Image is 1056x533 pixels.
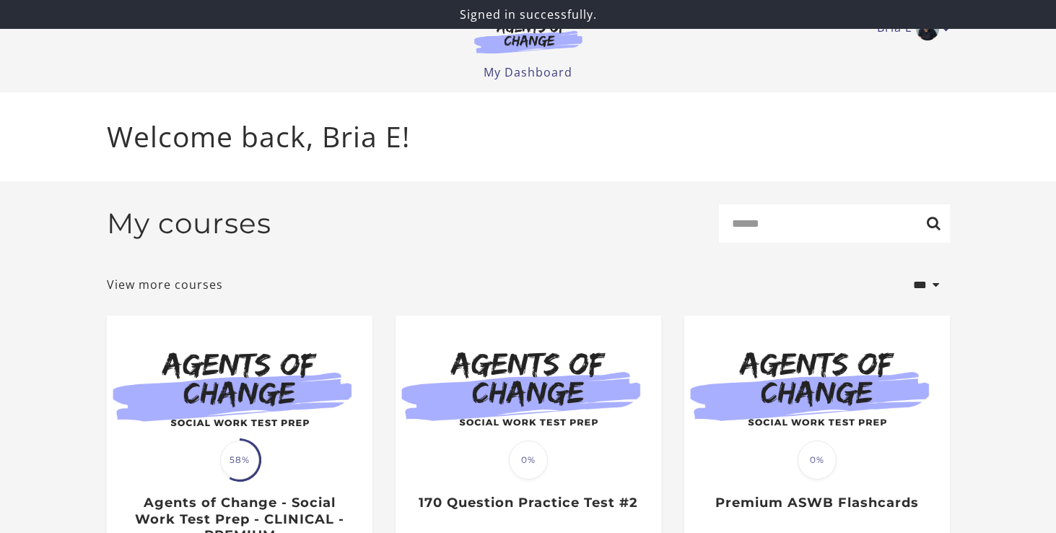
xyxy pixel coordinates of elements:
[509,441,548,480] span: 0%
[699,495,934,511] h3: Premium ASWB Flashcards
[107,276,223,293] a: View more courses
[411,495,645,511] h3: 170 Question Practice Test #2
[107,207,271,240] h2: My courses
[877,17,943,40] a: Toggle menu
[107,116,950,158] p: Welcome back, Bria E!
[459,20,598,53] img: Agents of Change Logo
[798,441,837,480] span: 0%
[220,441,259,480] span: 58%
[484,64,572,80] a: My Dashboard
[6,6,1050,23] p: Signed in successfully.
